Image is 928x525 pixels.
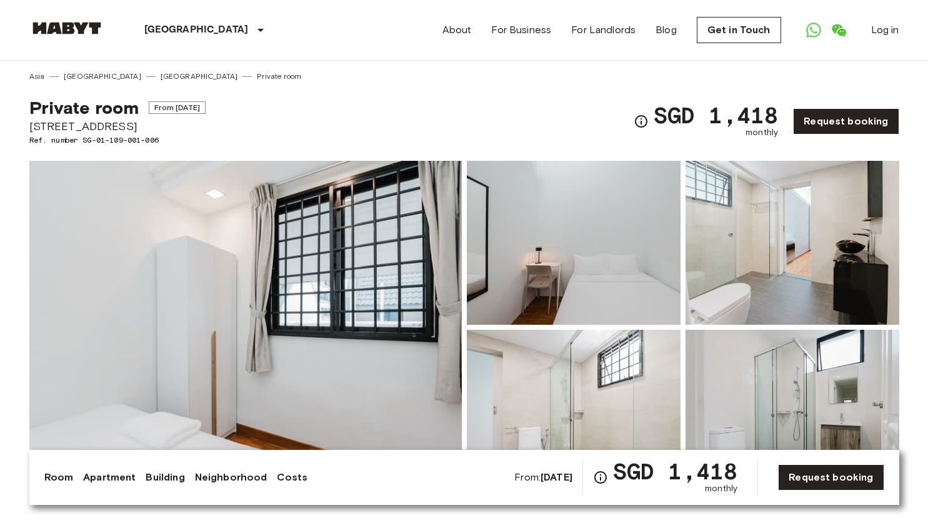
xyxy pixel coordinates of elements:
a: Open WhatsApp [801,18,826,43]
a: [GEOGRAPHIC_DATA] [161,71,238,82]
span: Private room [29,97,139,118]
b: [DATE] [541,471,572,483]
span: SGD 1,418 [654,104,778,126]
a: Asia [29,71,45,82]
a: Apartment [83,470,136,485]
a: Blog [656,23,677,38]
a: Log in [871,23,899,38]
a: For Landlords [571,23,636,38]
a: Request booking [778,464,884,491]
img: Picture of unit SG-01-109-001-006 [686,330,899,494]
svg: Check cost overview for full price breakdown. Please note that discounts apply to new joiners onl... [634,114,649,129]
a: Private room [257,71,301,82]
a: Building [146,470,184,485]
span: Ref. number SG-01-109-001-006 [29,135,206,146]
span: monthly [746,126,778,139]
a: Request booking [793,108,899,135]
a: Costs [277,470,307,485]
span: monthly [705,482,737,495]
img: Picture of unit SG-01-109-001-006 [467,161,681,325]
img: Habyt [29,22,104,34]
a: Neighborhood [195,470,267,485]
span: [STREET_ADDRESS] [29,118,206,135]
span: From [DATE] [149,101,206,114]
a: Open WeChat [826,18,851,43]
a: Get in Touch [697,17,781,43]
img: Picture of unit SG-01-109-001-006 [686,161,899,325]
a: For Business [491,23,551,38]
span: From: [514,471,572,484]
span: SGD 1,418 [613,460,737,482]
img: Marketing picture of unit SG-01-109-001-006 [29,161,462,494]
svg: Check cost overview for full price breakdown. Please note that discounts apply to new joiners onl... [593,470,608,485]
a: About [442,23,472,38]
a: [GEOGRAPHIC_DATA] [64,71,141,82]
img: Picture of unit SG-01-109-001-006 [467,330,681,494]
a: Room [44,470,74,485]
p: [GEOGRAPHIC_DATA] [144,23,249,38]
